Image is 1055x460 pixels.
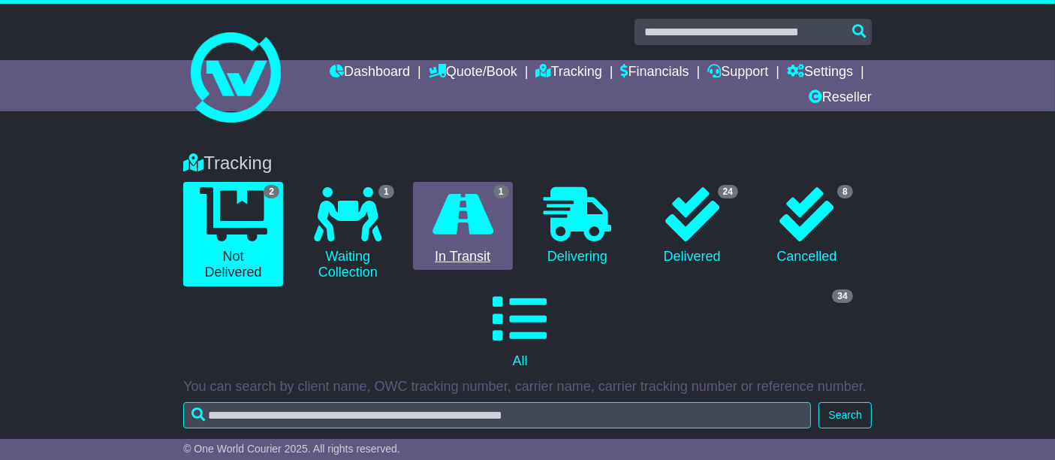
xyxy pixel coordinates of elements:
a: 1 Waiting Collection [298,182,398,286]
a: Financials [621,60,689,86]
a: 24 Delivered [642,182,742,271]
span: 34 [832,289,852,303]
span: 24 [718,185,738,198]
span: 8 [837,185,853,198]
p: You can search by client name, OWC tracking number, carrier name, carrier tracking number or refe... [183,379,872,395]
div: Tracking [176,153,879,174]
a: Support [707,60,768,86]
a: 8 Cancelled [757,182,857,271]
a: Settings [787,60,853,86]
span: © One World Courier 2025. All rights reserved. [183,443,400,455]
a: 2 Not Delivered [183,182,283,286]
a: Tracking [536,60,602,86]
a: 34 All [183,286,857,375]
a: Dashboard [330,60,410,86]
a: Quote/Book [429,60,517,86]
a: 1 In Transit [413,182,513,271]
button: Search [818,402,871,428]
span: 1 [493,185,509,198]
a: Delivering [528,182,628,271]
a: Reseller [809,86,872,111]
span: 2 [264,185,279,198]
span: 1 [378,185,394,198]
